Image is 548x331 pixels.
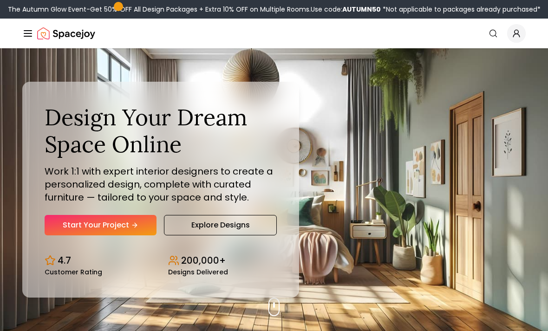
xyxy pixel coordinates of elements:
[181,254,226,267] p: 200,000+
[168,269,228,275] small: Designs Delivered
[37,24,95,43] img: Spacejoy Logo
[45,215,157,235] a: Start Your Project
[8,5,541,14] div: The Autumn Glow Event-Get 50% OFF All Design Packages + Extra 10% OFF on Multiple Rooms.
[22,19,526,48] nav: Global
[45,165,277,204] p: Work 1:1 with expert interior designers to create a personalized design, complete with curated fu...
[58,254,71,267] p: 4.7
[37,24,95,43] a: Spacejoy
[164,215,277,235] a: Explore Designs
[45,104,277,157] h1: Design Your Dream Space Online
[45,269,102,275] small: Customer Rating
[342,5,381,14] b: AUTUMN50
[381,5,541,14] span: *Not applicable to packages already purchased*
[311,5,381,14] span: Use code:
[45,247,277,275] div: Design stats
